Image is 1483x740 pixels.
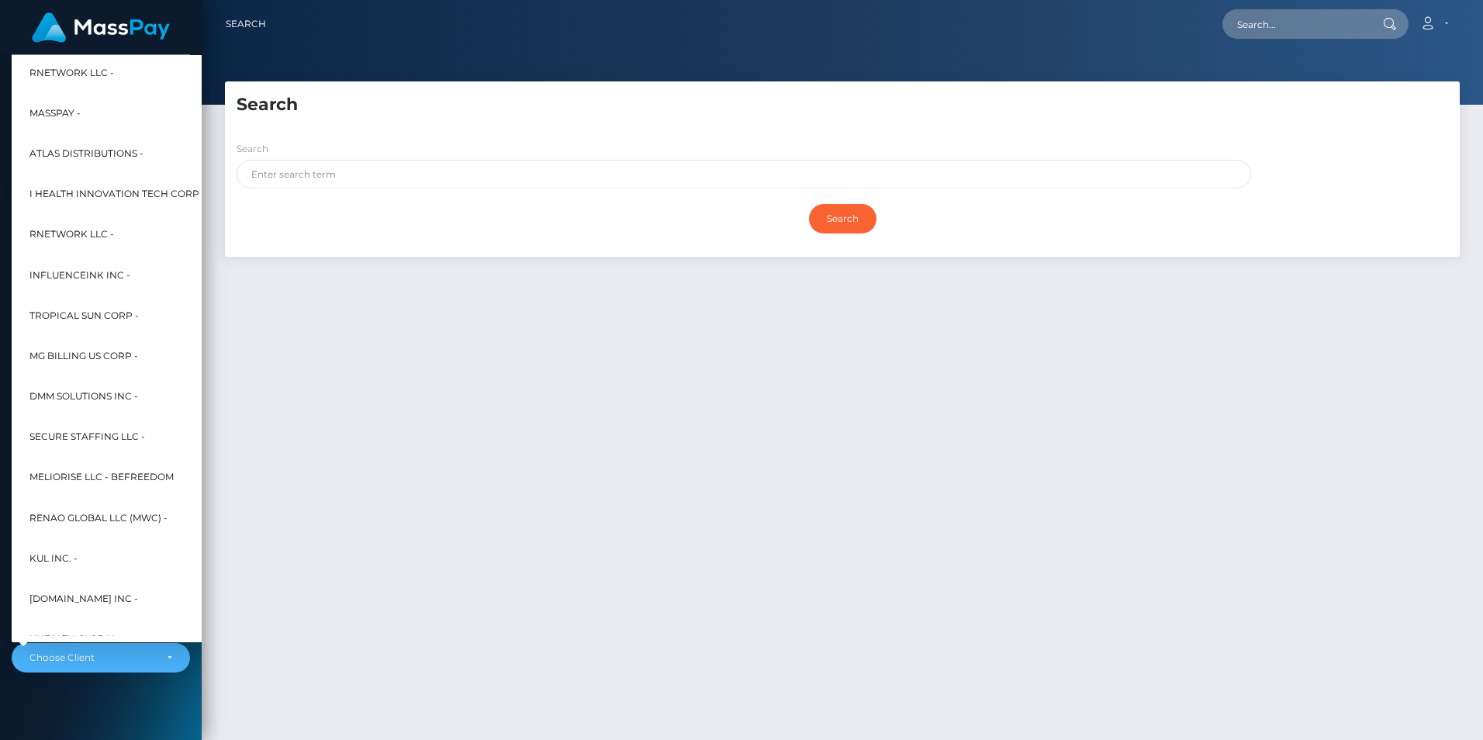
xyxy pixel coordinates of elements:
[809,204,876,233] input: Search
[29,265,130,285] span: InfluenceInk Inc -
[1222,9,1368,39] input: Search...
[29,548,78,569] span: Kul Inc. -
[29,508,168,528] span: Renao Global LLC (MWC) -
[29,103,81,123] span: MassPay -
[29,224,114,244] span: rNetwork LLC -
[237,93,1448,117] h5: Search
[29,629,123,649] span: UHealth Global -
[29,346,138,366] span: MG Billing US Corp -
[29,144,143,164] span: Atlas Distributions -
[237,160,1251,188] input: Enter search term
[29,184,206,204] span: I HEALTH INNOVATION TECH CORP -
[29,386,138,406] span: DMM Solutions Inc -
[29,652,154,664] div: Choose Client
[29,63,114,83] span: RNetwork LLC -
[226,8,266,40] a: Search
[12,643,190,673] button: Choose Client
[32,12,170,43] img: MassPay Logo
[29,589,138,609] span: [DOMAIN_NAME] INC -
[29,427,145,447] span: Secure Staffing LLC -
[29,467,174,487] span: Meliorise LLC - BEfreedom
[29,306,139,326] span: Tropical Sun Corp -
[237,142,268,156] label: Search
